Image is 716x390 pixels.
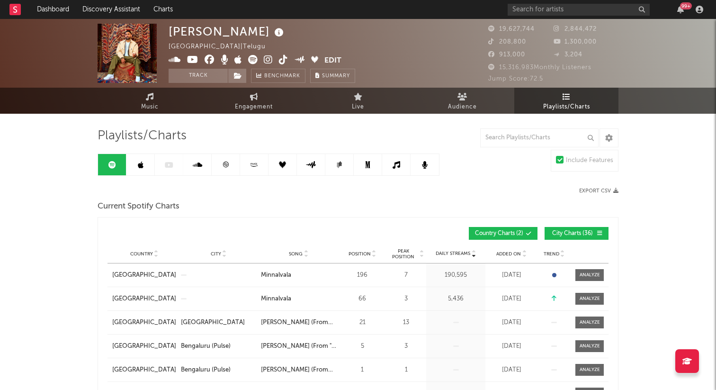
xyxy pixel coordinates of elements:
span: Music [141,101,159,113]
span: Country [130,251,153,257]
span: 913,000 [488,52,525,58]
input: Search Playlists/Charts [480,128,599,147]
div: 3 [388,294,424,304]
a: [PERSON_NAME] (From "BRAT") [261,318,336,327]
span: Audience [448,101,477,113]
button: Summary [310,69,355,83]
span: Playlists/Charts [98,130,187,142]
span: 3,204 [554,52,582,58]
span: Trend [544,251,559,257]
span: Added On [496,251,521,257]
div: 3 [388,342,424,351]
div: [PERSON_NAME] [169,24,286,39]
button: City Charts(36) [545,227,609,240]
span: Summary [322,73,350,79]
span: Jump Score: 72.5 [488,76,543,82]
button: Track [169,69,228,83]
span: Benchmark [264,71,300,82]
span: Playlists/Charts [543,101,590,113]
a: [PERSON_NAME] (From "BRAT") [261,365,336,375]
div: [DATE] [488,271,535,280]
div: [DATE] [488,318,535,327]
div: [DATE] [488,342,535,351]
div: 66 [341,294,384,304]
a: Playlists/Charts [514,88,618,114]
div: Minnalvala [261,294,291,304]
span: 208,800 [488,39,526,45]
a: [GEOGRAPHIC_DATA] [112,271,176,280]
div: Bengaluru (Pulse) [181,342,231,351]
div: Bengaluru (Pulse) [181,365,231,375]
span: Current Spotify Charts [98,201,179,212]
div: 1 [388,365,424,375]
span: City Charts ( 36 ) [551,231,594,236]
a: Music [98,88,202,114]
div: 1 [341,365,384,375]
div: 99 + [680,2,692,9]
a: [GEOGRAPHIC_DATA] [112,342,176,351]
a: [GEOGRAPHIC_DATA] [181,318,256,327]
a: [GEOGRAPHIC_DATA] [112,365,176,375]
div: Minnalvala [261,271,291,280]
a: [PERSON_NAME] (From "[GEOGRAPHIC_DATA]") [261,342,336,351]
span: Daily Streams [436,250,470,257]
div: 7 [388,271,424,280]
button: Export CSV [579,188,618,194]
div: 196 [341,271,384,280]
span: 1,300,000 [554,39,597,45]
span: 2,844,472 [554,26,597,32]
a: [GEOGRAPHIC_DATA] [112,294,176,304]
div: 190,595 [429,271,483,280]
div: 5 [341,342,384,351]
span: Position [349,251,371,257]
span: Live [352,101,364,113]
input: Search for artists [508,4,650,16]
span: Engagement [235,101,273,113]
span: 19,627,744 [488,26,535,32]
div: 21 [341,318,384,327]
div: 13 [388,318,424,327]
span: 15,316,983 Monthly Listeners [488,64,591,71]
a: [GEOGRAPHIC_DATA] [112,318,176,327]
a: Engagement [202,88,306,114]
div: [DATE] [488,294,535,304]
button: Country Charts(2) [469,227,537,240]
div: 5,436 [429,294,483,304]
div: [DATE] [488,365,535,375]
a: Audience [410,88,514,114]
span: Song [289,251,303,257]
a: Bengaluru (Pulse) [181,342,256,351]
a: Minnalvala [261,294,336,304]
button: 99+ [677,6,684,13]
span: City [211,251,221,257]
a: Benchmark [251,69,305,83]
a: Live [306,88,410,114]
a: Minnalvala [261,271,336,280]
span: Peak Position [388,248,418,260]
div: [GEOGRAPHIC_DATA] [181,318,245,327]
div: Include Features [566,155,613,166]
a: Bengaluru (Pulse) [181,365,256,375]
span: Country Charts ( 2 ) [475,231,523,236]
button: Edit [324,55,341,67]
div: [GEOGRAPHIC_DATA] | Telugu [169,41,277,53]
